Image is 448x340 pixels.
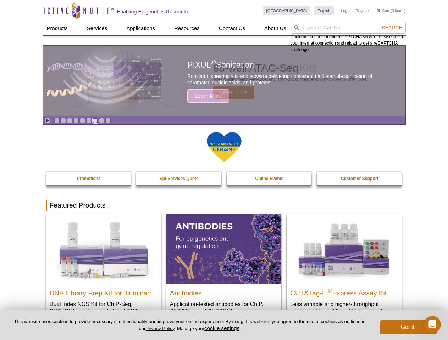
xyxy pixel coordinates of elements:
button: cookie settings [204,325,239,331]
a: Go to slide 4 [73,118,79,123]
img: Your Cart [377,8,380,12]
p: Application-tested antibodies for ChIP, CUT&Tag, and CUT&RUN. [170,300,278,315]
a: Go to slide 9 [105,118,111,123]
a: DNA Library Prep Kit for Illumina DNA Library Prep Kit for Illumina® Dual Index NGS Kit for ChIP-... [46,214,161,329]
a: Go to slide 1 [54,118,60,123]
a: Toggle autoplay [45,118,50,123]
img: All Antibodies [166,214,281,284]
a: Various genetic charts and diagrams. Comprehensive CUT&Tag Solutions Complete Line of CUT&Tag Ser... [43,46,405,116]
div: Could not connect to the reCAPTCHA service. Please check your internet connection and reload to g... [291,22,406,53]
a: Go to slide 6 [86,118,92,123]
h2: CUT&Tag-IT Express Assay Kit [290,286,398,297]
a: Go to slide 2 [61,118,66,123]
a: [GEOGRAPHIC_DATA] [263,6,311,15]
h2: Antibodies [170,286,278,297]
p: Dual Index NGS Kit for ChIP-Seq, CUT&RUN, and ds methylated DNA assays. [50,300,157,322]
strong: Promotions [77,176,101,181]
a: Online Events [227,172,313,185]
a: Epi-Services Quote [136,172,222,185]
p: Complete Line of CUT&Tag Services, Products, and Resources. [213,76,383,83]
input: Keyword, Cat. No. [291,22,406,34]
a: Products [43,22,72,35]
a: Privacy Policy [145,326,174,331]
a: Customer Support [317,172,403,185]
a: Contact Us [215,22,249,35]
a: All Antibodies Antibodies Application-tested antibodies for ChIP, CUT&Tag, and CUT&RUN. [166,214,281,322]
a: Go to slide 5 [80,118,85,123]
img: CUT&Tag-IT® Express Assay Kit [287,214,402,284]
strong: Epi-Services Quote [160,176,199,181]
h2: Featured Products [46,200,402,211]
a: Promotions [46,172,132,185]
span: Search [382,25,402,30]
a: Register [355,8,370,13]
h2: Comprehensive CUT&Tag Solutions [213,63,383,73]
p: Less variable and higher-throughput genome-wide profiling of histone marks​. [290,300,398,315]
iframe: Intercom live chat [424,316,441,333]
a: About Us [260,22,291,35]
strong: Online Events [255,176,283,181]
a: Go to slide 8 [99,118,104,123]
img: DNA Library Prep Kit for Illumina [46,214,161,284]
sup: ® [328,288,332,294]
a: Go to slide 7 [93,118,98,123]
button: Search [380,24,404,31]
a: English [314,6,334,15]
button: Got it! [380,320,437,334]
h2: Enabling Epigenetics Research [117,8,188,15]
li: | [353,6,354,15]
sup: ® [148,288,152,294]
a: CUT&Tag-IT® Express Assay Kit CUT&Tag-IT®Express Assay Kit Less variable and higher-throughput ge... [287,214,402,322]
a: Applications [122,22,159,35]
a: Services [83,22,112,35]
img: Various genetic charts and diagrams. [71,58,178,103]
span: Learn More [213,86,255,99]
a: Go to slide 3 [67,118,72,123]
a: Login [341,8,350,13]
strong: Customer Support [341,176,378,181]
img: We Stand With Ukraine [206,131,242,163]
p: This website uses cookies to provide necessary site functionality and improve your online experie... [11,318,368,332]
h2: DNA Library Prep Kit for Illumina [50,286,157,297]
li: (0 items) [377,6,406,15]
a: Cart [377,8,389,13]
a: Resources [170,22,204,35]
